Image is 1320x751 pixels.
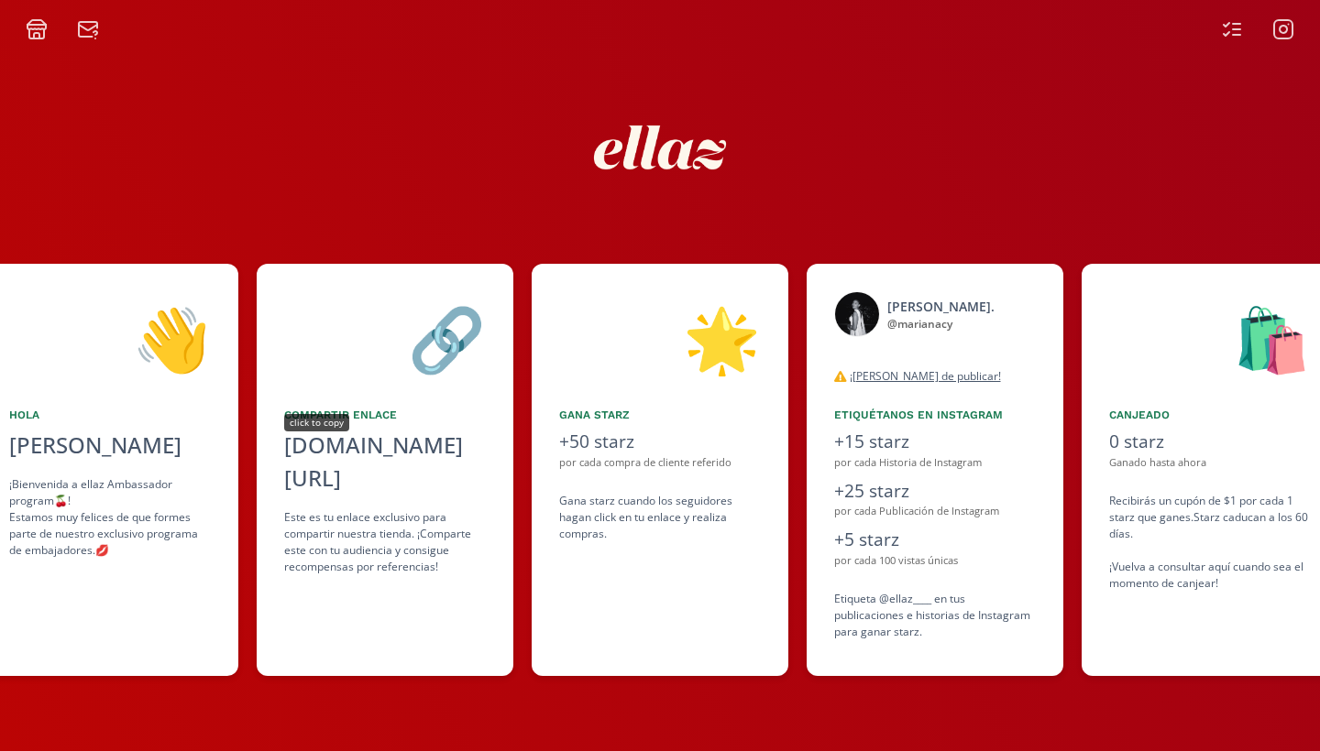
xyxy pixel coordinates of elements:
[850,368,1001,384] u: ¡[PERSON_NAME] de publicar!
[9,476,211,559] div: ¡Bienvenida a ellaz Ambassador program🍒! Estamos muy felices de que formes parte de nuestro exclu...
[834,291,880,337] img: 526874926_18523958914059044_2728830862180496381_n.jpg
[284,414,349,431] div: click to copy
[834,591,1036,640] div: Etiqueta @ellaz____ en tus publicaciones e historias de Instagram para ganar starz.
[559,493,761,542] div: Gana starz cuando los seguidores hagan click en tu enlace y realiza compras .
[1109,429,1311,455] div: 0 starz
[1109,455,1311,471] div: Ganado hasta ahora
[284,429,486,495] div: [DOMAIN_NAME][URL]
[1109,291,1311,385] div: 🛍️
[9,407,211,423] div: Hola
[559,291,761,385] div: 🌟
[834,429,1036,455] div: +15 starz
[1109,407,1311,423] div: Canjeado
[887,297,995,316] div: [PERSON_NAME].
[9,429,211,462] div: [PERSON_NAME]
[834,527,1036,553] div: +5 starz
[284,291,486,385] div: 🔗
[834,407,1036,423] div: Etiquétanos en Instagram
[834,478,1036,505] div: +25 starz
[559,407,761,423] div: Gana starz
[887,316,995,332] div: @ marianacy
[559,455,761,471] div: por cada compra de cliente referido
[9,291,211,385] div: 👋
[834,553,1036,569] div: por cada 100 vistas únicas
[284,509,486,575] div: Este es tu enlace exclusivo para compartir nuestra tienda. ¡Comparte este con tu audiencia y cons...
[834,504,1036,519] div: por cada Publicación de Instagram
[1109,493,1311,592] div: Recibirás un cupón de $1 por cada 1 starz que ganes. Starz caducan a los 60 días. ¡Vuelva a consu...
[284,407,486,423] div: Compartir Enlace
[577,65,742,230] img: nKmKAABZpYV7
[834,455,1036,471] div: por cada Historia de Instagram
[559,429,761,455] div: +50 starz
